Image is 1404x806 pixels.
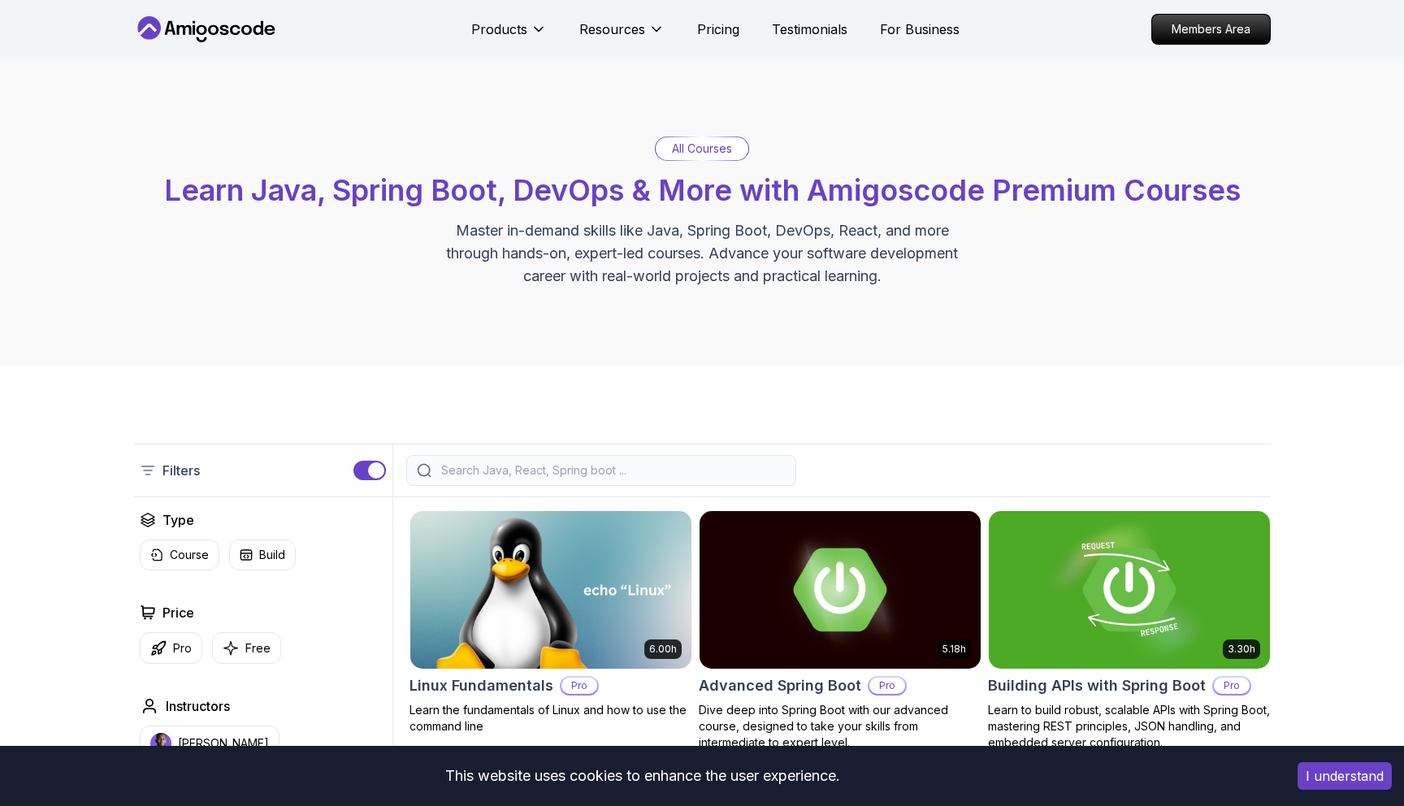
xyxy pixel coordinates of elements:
[672,141,732,157] p: All Courses
[697,19,739,39] a: Pricing
[245,640,271,656] p: Free
[438,462,786,479] input: Search Java, React, Spring boot ...
[410,511,691,669] img: Linux Fundamentals card
[140,539,219,570] button: Course
[229,539,296,570] button: Build
[699,702,981,751] p: Dive deep into Spring Boot with our advanced course, designed to take your skills from intermedia...
[259,547,285,563] p: Build
[649,643,677,656] p: 6.00h
[164,172,1241,208] span: Learn Java, Spring Boot, DevOps & More with Amigoscode Premium Courses
[699,510,981,751] a: Advanced Spring Boot card5.18hAdvanced Spring BootProDive deep into Spring Boot with our advanced...
[409,510,692,734] a: Linux Fundamentals card6.00hLinux FundamentalsProLearn the fundamentals of Linux and how to use t...
[988,674,1206,697] h2: Building APIs with Spring Boot
[409,702,692,734] p: Learn the fundamentals of Linux and how to use the command line
[942,643,966,656] p: 5.18h
[162,510,194,530] h2: Type
[140,632,202,664] button: Pro
[579,19,665,52] button: Resources
[409,674,553,697] h2: Linux Fundamentals
[699,674,861,697] h2: Advanced Spring Boot
[1152,15,1270,44] p: Members Area
[471,19,527,39] p: Products
[700,511,981,669] img: Advanced Spring Boot card
[162,603,194,622] h2: Price
[471,19,547,52] button: Products
[150,733,171,754] img: instructor img
[579,19,645,39] p: Resources
[988,702,1271,751] p: Learn to build robust, scalable APIs with Spring Boot, mastering REST principles, JSON handling, ...
[12,758,1273,794] div: This website uses cookies to enhance the user experience.
[1298,762,1392,790] button: Accept cookies
[162,461,200,480] p: Filters
[1151,14,1271,45] a: Members Area
[166,696,230,716] h2: Instructors
[173,640,192,656] p: Pro
[178,735,269,752] p: [PERSON_NAME]
[170,547,209,563] p: Course
[429,219,975,288] p: Master in-demand skills like Java, Spring Boot, DevOps, React, and more through hands-on, expert-...
[989,511,1270,669] img: Building APIs with Spring Boot card
[140,726,279,761] button: instructor img[PERSON_NAME]
[1228,643,1255,656] p: 3.30h
[772,19,847,39] a: Testimonials
[869,678,905,694] p: Pro
[561,678,597,694] p: Pro
[1214,678,1250,694] p: Pro
[212,632,281,664] button: Free
[988,510,1271,751] a: Building APIs with Spring Boot card3.30hBuilding APIs with Spring BootProLearn to build robust, s...
[880,19,960,39] a: For Business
